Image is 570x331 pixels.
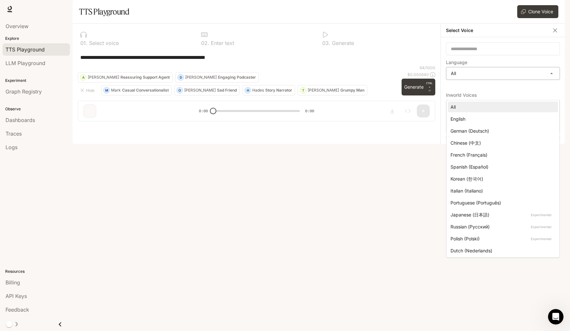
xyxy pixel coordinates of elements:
p: Experimental [530,236,553,242]
p: Experimental [530,212,553,218]
div: German (Deutsch) [450,127,553,134]
div: French (Français) [450,151,553,158]
div: Polish (Polski) [450,235,553,242]
p: Experimental [530,224,553,230]
div: English [450,116,553,122]
div: All [450,104,553,110]
iframe: Intercom live chat [548,309,564,325]
div: Chinese (中文) [450,139,553,146]
div: Russian (Русский) [450,223,553,230]
div: Spanish (Español) [450,163,553,170]
div: Japanese (日本語) [450,211,553,218]
div: Portuguese (Português) [450,199,553,206]
div: Dutch (Nederlands) [450,247,553,254]
div: Korean (한국어) [450,175,553,182]
div: Italian (Italiano) [450,187,553,194]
